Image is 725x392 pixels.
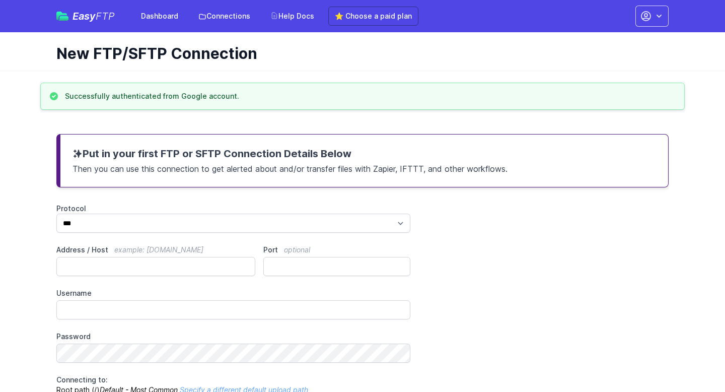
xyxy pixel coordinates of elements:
span: example: [DOMAIN_NAME] [114,245,203,254]
h3: Put in your first FTP or SFTP Connection Details Below [72,147,656,161]
a: Connections [192,7,256,25]
a: Dashboard [135,7,184,25]
h3: Successfully authenticated from Google account. [65,91,239,101]
a: Help Docs [264,7,320,25]
span: FTP [96,10,115,22]
a: EasyFTP [56,11,115,21]
label: Protocol [56,204,410,214]
a: ⭐ Choose a paid plan [328,7,418,26]
span: optional [284,245,310,254]
label: Password [56,332,410,342]
span: Easy [72,11,115,21]
span: Connecting to: [56,375,108,384]
img: easyftp_logo.png [56,12,68,21]
label: Address / Host [56,245,255,255]
label: Port [263,245,410,255]
p: Then you can use this connection to get alerted about and/or transfer files with Zapier, IFTTT, a... [72,161,656,175]
h1: New FTP/SFTP Connection [56,44,661,62]
label: Username [56,288,410,298]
